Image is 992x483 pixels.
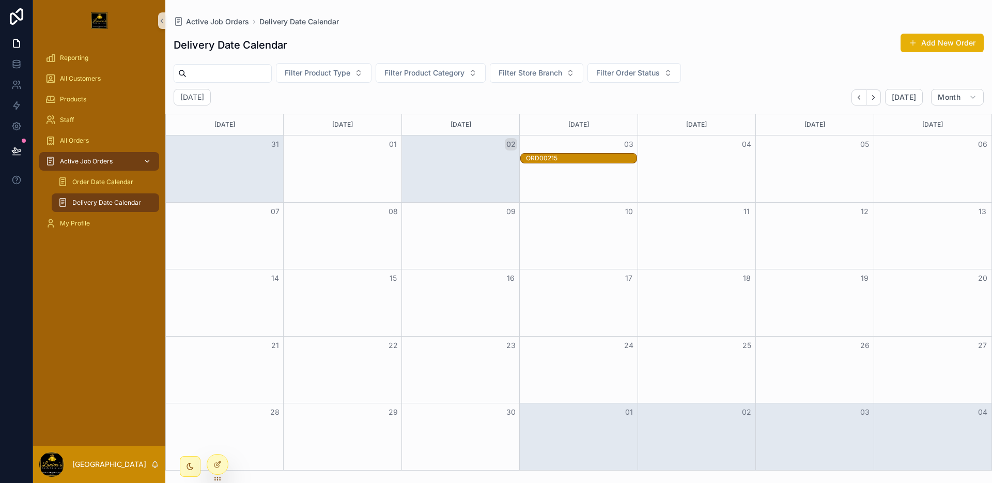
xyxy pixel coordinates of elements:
button: 07 [269,205,281,218]
button: 16 [505,272,517,284]
span: Order Date Calendar [72,178,133,186]
button: 31 [269,138,281,150]
span: Products [60,95,86,103]
div: [DATE] [757,114,872,135]
span: Filter Store Branch [499,68,562,78]
button: 20 [977,272,989,284]
span: Month [938,93,960,102]
div: scrollable content [33,41,165,246]
button: 29 [387,406,399,418]
div: ORD00215 [526,154,637,162]
span: Delivery Date Calendar [72,199,141,207]
div: [DATE] [285,114,399,135]
img: App logo [91,12,107,29]
span: Active Job Orders [186,17,249,27]
a: Delivery Date Calendar [259,17,339,27]
button: 02 [505,138,517,150]
button: Select Button [376,63,486,83]
button: 08 [387,205,399,218]
span: Active Job Orders [60,157,113,165]
button: 01 [387,138,399,150]
span: [DATE] [892,93,916,102]
span: My Profile [60,219,90,228]
a: Products [39,90,159,109]
a: Delivery Date Calendar [52,193,159,212]
a: Staff [39,111,159,129]
button: 15 [387,272,399,284]
button: 04 [977,406,989,418]
span: Filter Product Type [285,68,350,78]
button: Select Button [587,63,681,83]
p: [GEOGRAPHIC_DATA] [72,459,146,470]
button: 28 [269,406,281,418]
span: Reporting [60,54,88,62]
button: 04 [740,138,753,150]
span: Filter Order Status [596,68,660,78]
button: Month [931,89,984,105]
button: 11 [740,205,753,218]
button: 02 [740,406,753,418]
h2: [DATE] [180,92,204,102]
button: 09 [505,205,517,218]
button: 25 [740,339,753,352]
a: Active Job Orders [39,152,159,171]
button: 17 [623,272,635,284]
a: Reporting [39,49,159,67]
button: 14 [269,272,281,284]
button: 01 [623,406,635,418]
span: Staff [60,116,74,124]
button: [DATE] [885,89,923,105]
h1: Delivery Date Calendar [174,38,287,52]
a: All Orders [39,131,159,150]
button: Add New Order [901,34,984,52]
a: Active Job Orders [174,17,249,27]
button: Next [866,89,881,105]
div: Month View [165,114,992,471]
div: [DATE] [876,114,990,135]
button: 26 [859,339,871,352]
button: Back [851,89,866,105]
button: 27 [977,339,989,352]
button: 06 [977,138,989,150]
span: All Customers [60,74,101,83]
button: 22 [387,339,399,352]
button: 10 [623,205,635,218]
button: 03 [623,138,635,150]
button: 19 [859,272,871,284]
button: 18 [740,272,753,284]
button: 24 [623,339,635,352]
a: All Customers [39,69,159,88]
button: 12 [859,205,871,218]
div: [DATE] [640,114,754,135]
button: 30 [505,406,517,418]
button: 23 [505,339,517,352]
div: ORD00215 [526,154,637,163]
a: Order Date Calendar [52,173,159,191]
button: Select Button [490,63,583,83]
a: My Profile [39,214,159,233]
button: 13 [977,205,989,218]
div: [DATE] [404,114,518,135]
span: Filter Product Category [384,68,464,78]
button: Select Button [276,63,371,83]
button: 05 [859,138,871,150]
button: 21 [269,339,281,352]
div: [DATE] [521,114,636,135]
span: All Orders [60,137,89,145]
div: [DATE] [167,114,282,135]
button: 03 [859,406,871,418]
